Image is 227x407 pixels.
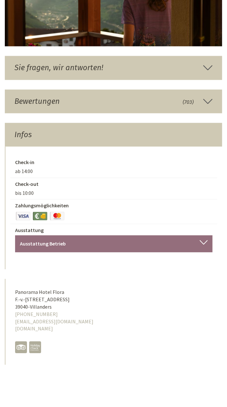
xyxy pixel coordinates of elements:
span: Villanders [30,304,52,310]
label: Check-in [15,159,34,166]
img: Barzahlung [32,211,48,221]
label: Ausstattung [15,227,44,234]
img: Visa [15,211,31,221]
a: [PHONE_NUMBER] [15,311,58,318]
a: [DOMAIN_NAME] [15,326,53,332]
div: Sie fragen, wir antworten! [5,56,222,80]
label: Check-out [15,181,39,188]
b: Ausstattung Betrieb [20,241,66,247]
div: - [5,279,222,365]
small: (703 ) [183,99,194,105]
div: Infos [5,123,222,147]
div: ab 14:00 [10,168,217,175]
div: Bewertungen [5,90,222,113]
div: bis 10:00 [10,190,217,197]
img: Maestro [49,211,65,221]
label: Zahlungsmöglichkeiten [15,202,69,210]
span: F.-v.-[STREET_ADDRESS] [15,296,70,303]
a: [EMAIL_ADDRESS][DOMAIN_NAME] [15,319,93,325]
span: Panorama Hotel Flora [15,289,64,295]
span: 39040 [15,304,28,310]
